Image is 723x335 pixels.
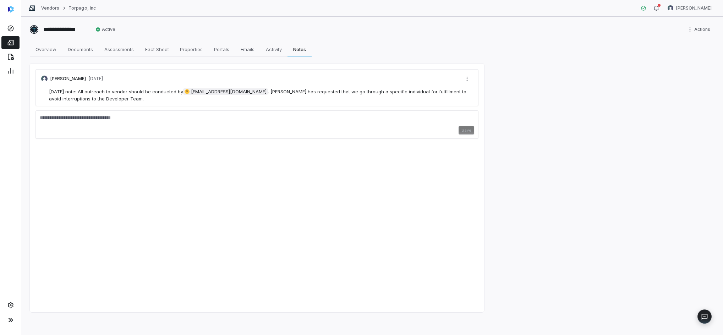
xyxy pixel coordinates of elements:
[49,89,183,94] span: [DATE] note: All outreach to vendor should be conducted by
[668,5,673,11] img: Brian Anderson avatar
[65,45,96,54] span: Documents
[663,3,716,13] button: Brian Anderson avatar[PERSON_NAME]
[89,77,103,81] p: [DATE]
[290,45,308,54] span: Notes
[41,5,59,11] a: Vendors
[185,89,190,94] span: m
[676,5,712,11] span: [PERSON_NAME]
[211,45,232,54] span: Portals
[50,77,86,81] p: [PERSON_NAME]
[238,45,257,54] span: Emails
[177,45,206,54] span: Properties
[142,45,172,54] span: Fact Sheet
[33,45,59,54] span: Overview
[95,27,115,32] span: Active
[41,76,48,82] img: Brian Anderson avatar
[69,5,95,11] a: Torpago, Inc
[8,6,14,13] img: svg%3e
[685,24,714,35] button: More actions
[183,88,268,95] span: [EMAIL_ADDRESS][DOMAIN_NAME]
[263,45,285,54] span: Activity
[461,73,473,84] button: More actions
[102,45,137,54] span: Assessments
